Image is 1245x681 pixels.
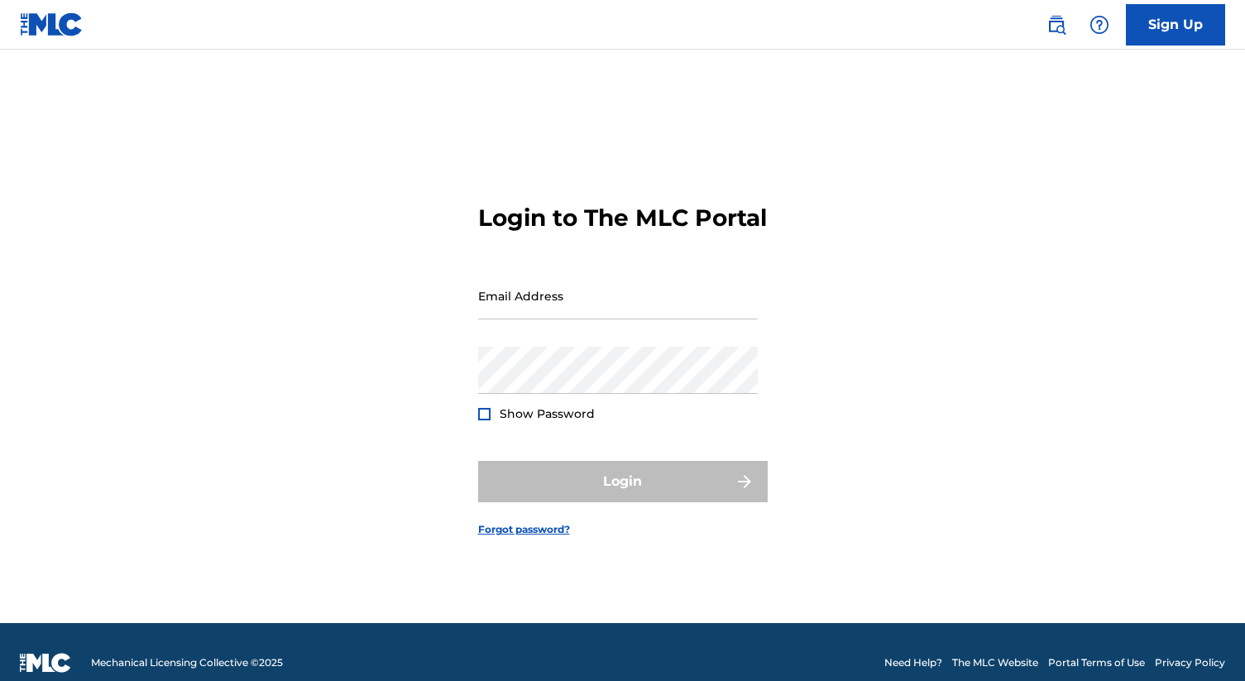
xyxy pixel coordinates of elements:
[1162,602,1245,681] iframe: Chat Widget
[20,653,71,673] img: logo
[1155,655,1225,670] a: Privacy Policy
[884,655,942,670] a: Need Help?
[478,204,767,233] h3: Login to The MLC Portal
[952,655,1038,670] a: The MLC Website
[478,522,570,537] a: Forgot password?
[1046,15,1066,35] img: search
[500,406,595,421] span: Show Password
[1126,4,1225,46] a: Sign Up
[1083,8,1116,41] div: Help
[20,12,84,36] img: MLC Logo
[1048,655,1145,670] a: Portal Terms of Use
[1040,8,1073,41] a: Public Search
[1089,15,1109,35] img: help
[91,655,283,670] span: Mechanical Licensing Collective © 2025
